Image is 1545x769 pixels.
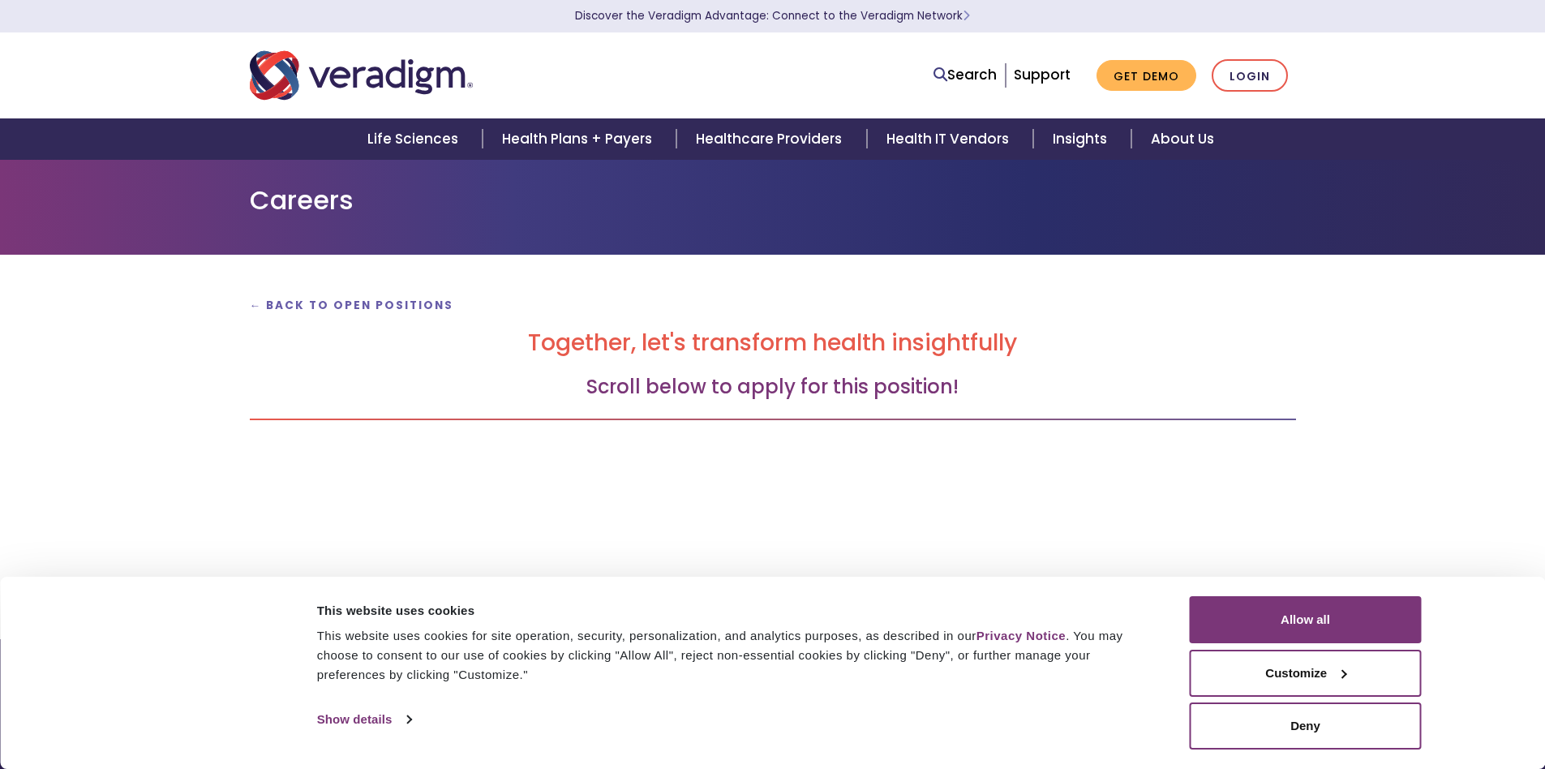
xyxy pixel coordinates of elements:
a: Health Plans + Payers [483,118,676,160]
a: Get Demo [1097,60,1196,92]
a: Life Sciences [348,118,483,160]
h1: Careers [250,185,1296,216]
a: Privacy Notice [976,629,1066,642]
a: Discover the Veradigm Advantage: Connect to the Veradigm NetworkLearn More [575,8,970,24]
div: This website uses cookies [317,601,1153,621]
button: Customize [1190,650,1422,697]
a: Support [1014,65,1071,84]
h2: Together, let's transform health insightfully [250,329,1296,357]
button: Allow all [1190,596,1422,643]
a: About Us [1131,118,1234,160]
div: This website uses cookies for site operation, security, personalization, and analytics purposes, ... [317,626,1153,685]
a: Search [933,64,997,86]
a: Insights [1033,118,1131,160]
button: Deny [1190,702,1422,750]
span: Learn More [963,8,970,24]
a: Login [1212,59,1288,92]
a: Show details [317,707,411,732]
img: Veradigm logo [250,49,473,102]
h3: Scroll below to apply for this position! [250,376,1296,399]
a: Healthcare Providers [676,118,866,160]
a: Health IT Vendors [867,118,1033,160]
a: ← Back to Open Positions [250,298,454,313]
